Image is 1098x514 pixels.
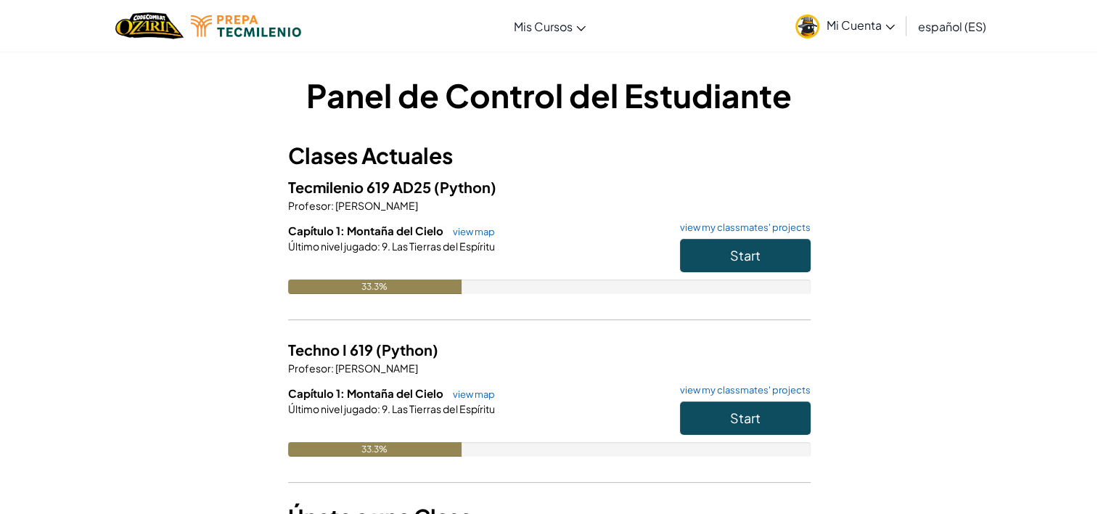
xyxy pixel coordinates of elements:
[288,199,331,212] span: Profesor
[446,226,495,237] a: view map
[288,224,446,237] span: Capítulo 1: Montaña del Cielo
[191,15,301,37] img: Tecmilenio logo
[827,17,895,33] span: Mi Cuenta
[331,199,334,212] span: :
[115,11,183,41] a: Ozaria by CodeCombat logo
[288,73,811,118] h1: Panel de Control del Estudiante
[115,11,183,41] img: Home
[377,240,380,253] span: :
[288,442,462,457] div: 33.3%
[788,3,902,49] a: Mi Cuenta
[911,7,993,46] a: español (ES)
[331,362,334,375] span: :
[288,178,434,196] span: Tecmilenio 619 AD25
[390,240,495,253] span: Las Tierras del Espíritu
[507,7,593,46] a: Mis Cursos
[390,402,495,415] span: Las Tierras del Espíritu
[376,340,438,359] span: (Python)
[680,401,811,435] button: Start
[288,386,446,400] span: Capítulo 1: Montaña del Cielo
[446,388,495,400] a: view map
[380,402,390,415] span: 9.
[288,402,377,415] span: Último nivel jugado
[380,240,390,253] span: 9.
[918,19,986,34] span: español (ES)
[730,409,761,426] span: Start
[795,15,819,38] img: avatar
[288,240,377,253] span: Último nivel jugado
[673,223,811,232] a: view my classmates' projects
[288,280,462,294] div: 33.3%
[730,247,761,264] span: Start
[680,239,811,272] button: Start
[288,362,331,375] span: Profesor
[377,402,380,415] span: :
[288,139,811,172] h3: Clases Actuales
[334,199,418,212] span: [PERSON_NAME]
[434,178,496,196] span: (Python)
[514,19,573,34] span: Mis Cursos
[288,340,376,359] span: Techno I 619
[673,385,811,395] a: view my classmates' projects
[334,362,418,375] span: [PERSON_NAME]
